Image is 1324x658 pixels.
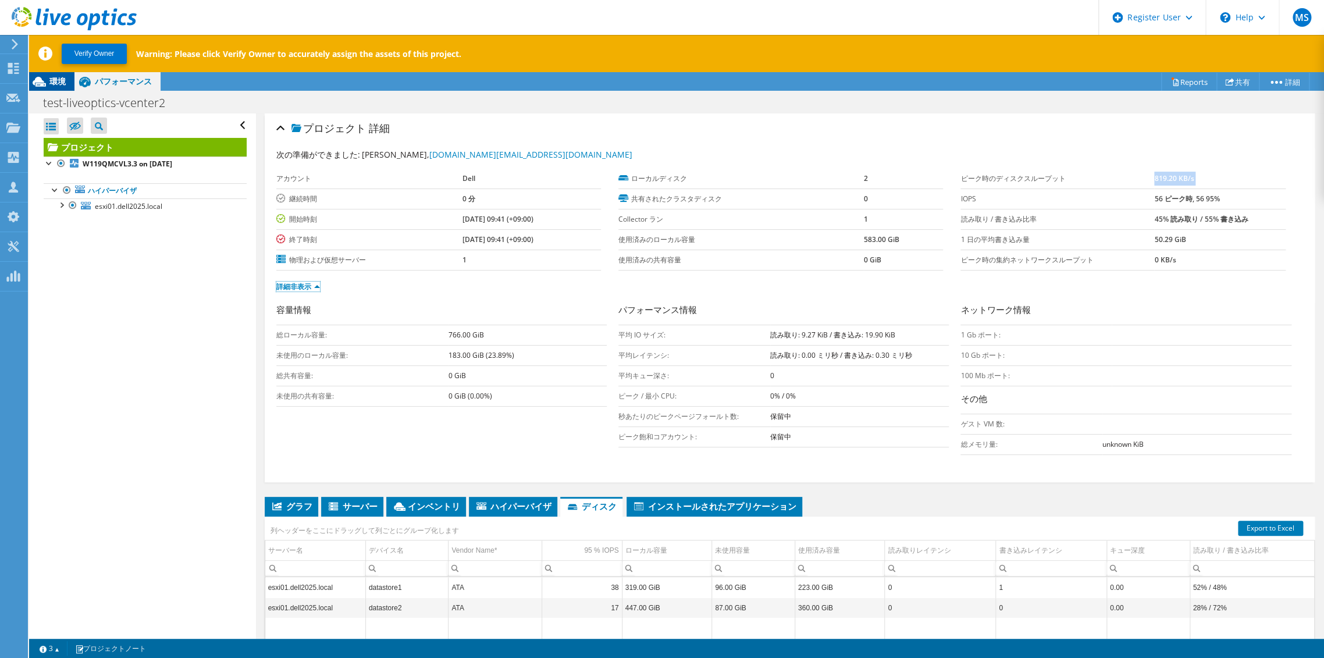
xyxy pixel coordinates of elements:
a: Export to Excel [1238,521,1303,536]
span: ハイパーバイザ [475,500,551,512]
td: Column 書き込みレイテンシ, Filter cell [996,560,1107,576]
a: 詳細 [1259,73,1309,91]
td: Column Vendor Name*, Value ATA [449,577,542,597]
b: 読み取り: 0.00 ミリ秒 / 書き込み: 0.30 ミリ秒 [770,350,912,360]
td: 100 Mb ポート: [960,365,1112,386]
b: Dell [462,173,475,183]
td: 平均レイテンシ: [618,345,770,365]
label: 終了時刻 [276,234,462,246]
td: ピーク / 最小 CPU: [618,386,770,406]
b: [DATE] 09:41 (+09:00) [462,234,533,244]
td: Column 未使用容量, Value 96.00 GiB [712,577,795,597]
div: 95 % IOPS [584,543,618,557]
span: 詳細 [369,121,390,135]
div: Vendor Name* [451,543,497,557]
td: Column 書き込みレイテンシ, Value 1 [996,577,1107,597]
td: Column 未使用容量, Value 87.00 GiB [712,597,795,618]
span: パフォーマンス [95,76,152,87]
a: W119QMCVL3.3 on [DATE] [44,157,247,172]
b: 保留中 [770,432,791,442]
b: 45% 読み取り / 55% 書き込み [1154,214,1248,224]
td: Column 使用済み容量, Value 223.00 GiB [795,577,885,597]
td: デバイス名 Column [365,540,449,561]
div: 読み取りレイテンシ [888,543,951,557]
td: 書き込みレイテンシ Column [996,540,1107,561]
td: Column 95 % IOPS, Value 17 [542,597,622,618]
td: Column 読み取りレイテンシ, Value 0 [885,577,996,597]
b: W119QMCVL3.3 on [DATE] [83,159,172,169]
a: プロジェクト [44,138,247,157]
label: 物理および仮想サーバー [276,254,462,266]
span: MS [1293,8,1311,27]
h3: その他 [960,392,1291,408]
td: ピーク飽和コアカウント: [618,426,770,447]
b: 保留中 [770,411,791,421]
b: 50.29 GiB [1154,234,1186,244]
div: 読み取り / 書き込み比率 [1193,543,1269,557]
b: 0 KB/s [1154,255,1176,265]
td: 使用済み容量 Column [795,540,885,561]
td: Column Vendor Name*, Filter cell [449,560,542,576]
td: Column 使用済み容量, Filter cell [795,560,885,576]
td: Column キュー深度, Filter cell [1106,560,1190,576]
td: 総ローカル容量: [276,325,449,345]
label: 継続時間 [276,193,462,205]
td: Column 読み取り / 書き込み比率, Value 52% / 48% [1190,577,1314,597]
label: Collector ラン [618,214,864,225]
a: プロジェクトノート [67,641,154,656]
td: Column Vendor Name*, Value ATA [449,597,542,618]
label: 1 日の平均書き込み量 [960,234,1154,246]
span: [PERSON_NAME], [362,149,632,160]
span: 環境 [49,76,66,87]
span: グラフ [271,500,312,512]
b: 583.00 GiB [864,234,899,244]
span: esxi01.dell2025.local [95,201,162,211]
h3: 容量情報 [276,303,607,319]
a: esxi01.dell2025.local [44,198,247,214]
a: 詳細非表示 [276,282,320,291]
b: [DATE] 09:41 (+09:00) [462,214,533,224]
td: キュー深度 Column [1106,540,1190,561]
td: 未使用容量 Column [712,540,795,561]
div: 書き込みレイテンシ [999,543,1062,557]
b: 0 GiB [449,371,466,380]
span: インベントリ [392,500,460,512]
td: Column キュー深度, Value 0.00 [1106,577,1190,597]
button: Verify Owner [62,44,127,64]
label: ピーク時の集約ネットワークスループット [960,254,1154,266]
a: [DOMAIN_NAME][EMAIL_ADDRESS][DOMAIN_NAME] [429,149,632,160]
td: Column サーバー名, Filter cell [265,560,366,576]
td: Column 95 % IOPS, Value 38 [542,577,622,597]
b: 819.20 KB/s [1154,173,1194,183]
span: プロジェクト [291,123,366,134]
td: Column 未使用容量, Filter cell [712,560,795,576]
b: 2 [864,173,868,183]
td: Column サーバー名, Value esxi01.dell2025.local [265,577,366,597]
td: 総共有容量: [276,365,449,386]
td: Column 書き込みレイテンシ, Value 0 [996,597,1107,618]
td: 10 Gb ポート: [960,345,1112,365]
div: 使用済み容量 [798,543,840,557]
td: Column 読み取りレイテンシ, Value 0 [885,597,996,618]
b: 1 [864,214,868,224]
td: ローカル容量 Column [622,540,712,561]
td: 1 Gb ポート: [960,325,1112,345]
label: IOPS [960,193,1154,205]
td: Column 95 % IOPS, Filter cell [542,560,622,576]
td: Column 読み取りレイテンシ, Filter cell [885,560,996,576]
td: Column 読み取り / 書き込み比率, Filter cell [1190,560,1314,576]
label: 次の準備ができました: [276,149,360,160]
td: Column ローカル容量, Value 447.00 GiB [622,597,712,618]
td: Column デバイス名, Filter cell [365,560,449,576]
b: unknown KiB [1102,439,1144,449]
td: Vendor Name* Column [449,540,542,561]
td: サーバー名 Column [265,540,366,561]
td: Column ローカル容量, Value 319.00 GiB [622,577,712,597]
div: ローカル容量 [625,543,667,557]
label: 使用済みの共有容量 [618,254,864,266]
span: サーバー [327,500,378,512]
td: Column デバイス名, Value datastore2 [365,597,449,618]
b: 0% / 0% [770,391,796,401]
td: 平均キュー深さ: [618,365,770,386]
div: サーバー名 [268,543,303,557]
